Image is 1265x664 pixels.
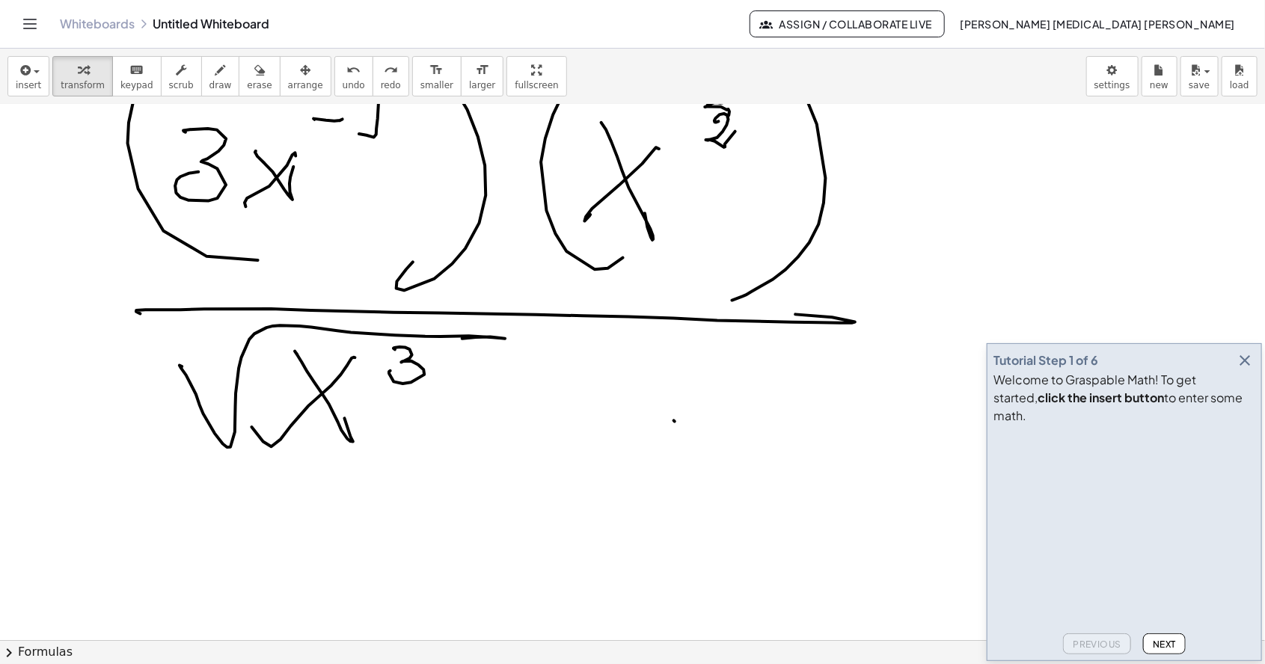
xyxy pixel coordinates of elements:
button: arrange [280,56,331,96]
i: undo [346,61,361,79]
button: Toggle navigation [18,12,42,36]
span: new [1150,80,1168,90]
button: new [1142,56,1177,96]
button: keyboardkeypad [112,56,162,96]
button: insert [7,56,49,96]
button: draw [201,56,240,96]
span: arrange [288,80,323,90]
button: erase [239,56,280,96]
button: format_sizelarger [461,56,503,96]
span: Assign / Collaborate Live [762,17,932,31]
b: click the insert button [1038,390,1164,405]
span: load [1230,80,1249,90]
span: fullscreen [515,80,558,90]
button: Next [1143,633,1186,654]
div: Tutorial Step 1 of 6 [993,351,1098,369]
span: Next [1153,639,1176,650]
span: undo [343,80,365,90]
i: keyboard [129,61,144,79]
span: draw [209,80,232,90]
a: Whiteboards [60,16,135,31]
button: undoundo [334,56,373,96]
button: Assign / Collaborate Live [750,10,945,37]
span: smaller [420,80,453,90]
button: fullscreen [506,56,566,96]
span: insert [16,80,41,90]
span: transform [61,80,105,90]
button: settings [1086,56,1139,96]
span: [PERSON_NAME] [MEDICAL_DATA] [PERSON_NAME] [960,17,1235,31]
button: load [1222,56,1258,96]
span: settings [1094,80,1130,90]
button: format_sizesmaller [412,56,462,96]
button: transform [52,56,113,96]
span: scrub [169,80,194,90]
span: larger [469,80,495,90]
button: [PERSON_NAME] [MEDICAL_DATA] [PERSON_NAME] [948,10,1247,37]
i: format_size [429,61,444,79]
i: format_size [475,61,489,79]
button: redoredo [373,56,409,96]
span: save [1189,80,1210,90]
span: erase [247,80,272,90]
div: Welcome to Graspable Math! To get started, to enter some math. [993,371,1255,425]
span: redo [381,80,401,90]
span: keypad [120,80,153,90]
button: scrub [161,56,202,96]
i: redo [384,61,398,79]
button: save [1180,56,1219,96]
